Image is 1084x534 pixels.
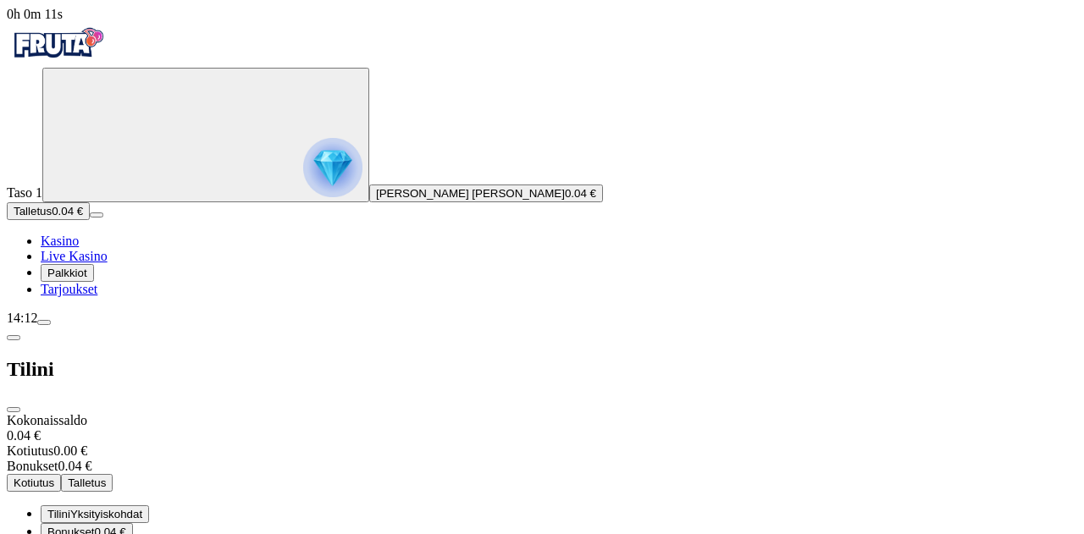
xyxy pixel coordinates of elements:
[90,212,103,217] button: menu
[41,505,149,523] button: user-circle iconTiliniYksityiskohdat
[7,459,1077,474] div: 0.04 €
[7,185,42,200] span: Taso 1
[47,267,87,279] span: Palkkiot
[7,428,1077,443] div: 0.04 €
[7,358,1077,381] h2: Tilini
[70,508,142,520] span: Yksityiskohdat
[52,205,83,217] span: 0.04 €
[7,52,108,67] a: Fruta
[14,476,54,489] span: Kotiutus
[7,413,1077,443] div: Kokonaissaldo
[7,443,53,458] span: Kotiutus
[37,320,51,325] button: menu
[7,22,1077,297] nav: Primary
[7,335,20,340] button: chevron-left icon
[369,184,603,202] button: [PERSON_NAME] [PERSON_NAME]0.04 €
[41,282,97,296] span: Tarjoukset
[47,508,70,520] span: Tilini
[41,249,108,263] span: Live Kasino
[7,459,58,473] span: Bonukset
[41,234,79,248] span: Kasino
[41,282,97,296] a: gift-inverted iconTarjoukset
[42,68,369,202] button: reward progress
[376,187,565,200] span: [PERSON_NAME] [PERSON_NAME]
[7,407,20,412] button: close
[41,234,79,248] a: diamond iconKasino
[61,474,113,492] button: Talletus
[41,249,108,263] a: poker-chip iconLive Kasino
[7,202,90,220] button: Talletusplus icon0.04 €
[7,311,37,325] span: 14:12
[303,138,362,197] img: reward progress
[7,474,61,492] button: Kotiutus
[68,476,106,489] span: Talletus
[565,187,596,200] span: 0.04 €
[7,7,63,21] span: user session time
[41,264,94,282] button: reward iconPalkkiot
[7,22,108,64] img: Fruta
[14,205,52,217] span: Talletus
[7,443,1077,459] div: 0.00 €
